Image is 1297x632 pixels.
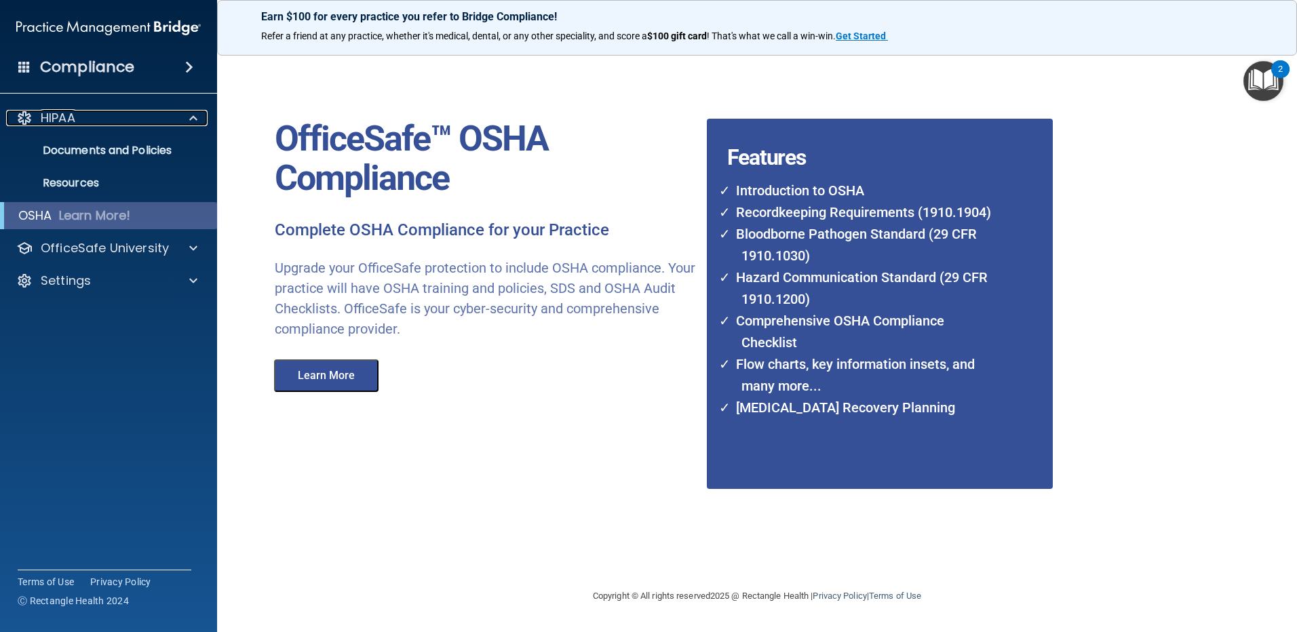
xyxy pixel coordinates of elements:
a: OfficeSafe University [16,240,197,256]
a: HIPAA [16,110,197,126]
li: Introduction to OSHA [728,180,999,201]
a: Settings [16,273,197,289]
span: ! That's what we call a win-win. [707,31,836,41]
div: 2 [1278,69,1283,87]
a: Learn More [265,371,392,381]
span: Refer a friend at any practice, whether it's medical, dental, or any other speciality, and score a [261,31,647,41]
p: Complete OSHA Compliance for your Practice [275,220,697,241]
p: Documents and Policies [9,144,194,157]
strong: $100 gift card [647,31,707,41]
div: Copyright © All rights reserved 2025 @ Rectangle Health | | [509,574,1005,618]
p: Upgrade your OfficeSafe protection to include OSHA compliance. Your practice will have OSHA train... [275,258,697,339]
li: [MEDICAL_DATA] Recovery Planning [728,397,999,418]
li: Comprehensive OSHA Compliance Checklist [728,310,999,353]
a: Privacy Policy [90,575,151,589]
p: OfficeSafe University [41,240,169,256]
p: Learn More! [59,208,131,224]
p: OSHA [18,208,52,224]
h4: Features [707,119,1017,146]
button: Learn More [274,359,379,392]
a: Privacy Policy [813,591,866,601]
img: PMB logo [16,14,201,41]
li: Hazard Communication Standard (29 CFR 1910.1200) [728,266,999,310]
li: Bloodborne Pathogen Standard (29 CFR 1910.1030) [728,223,999,266]
p: OfficeSafe™ OSHA Compliance [275,119,697,198]
a: Get Started [836,31,888,41]
strong: Get Started [836,31,886,41]
li: Recordkeeping Requirements (1910.1904) [728,201,999,223]
p: Earn $100 for every practice you refer to Bridge Compliance! [261,10,1253,23]
a: Terms of Use [869,591,921,601]
p: Settings [41,273,91,289]
h4: Compliance [40,58,134,77]
p: Resources [9,176,194,190]
button: Open Resource Center, 2 new notifications [1243,61,1283,101]
p: HIPAA [41,110,75,126]
li: Flow charts, key information insets, and many more... [728,353,999,397]
a: Terms of Use [18,575,74,589]
span: Ⓒ Rectangle Health 2024 [18,594,129,608]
